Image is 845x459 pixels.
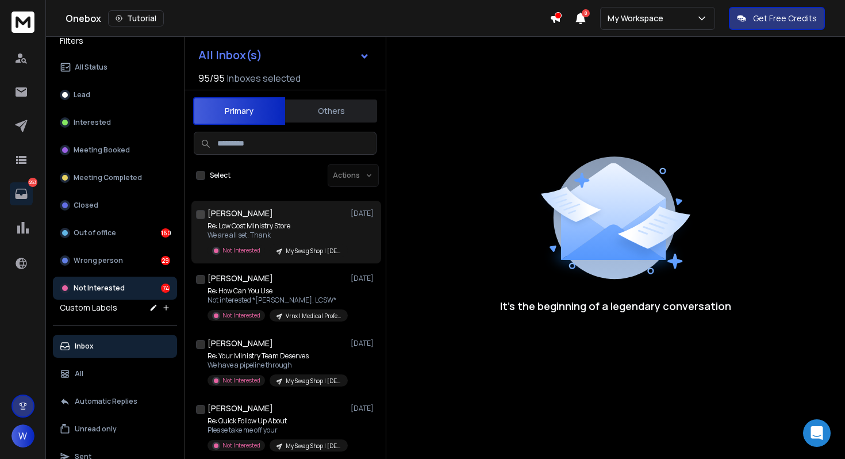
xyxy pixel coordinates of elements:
p: Wrong person [74,256,123,265]
h1: [PERSON_NAME] [208,208,273,219]
h1: [PERSON_NAME] [208,338,273,349]
span: 95 / 95 [198,71,225,85]
p: Not Interested [222,311,260,320]
p: Closed [74,201,98,210]
h3: Custom Labels [60,302,117,313]
p: [DATE] [351,209,377,218]
button: Automatic Replies [53,390,177,413]
h1: [PERSON_NAME] [208,273,273,284]
button: Tutorial [108,10,164,26]
p: We have a pipeline through [208,361,345,370]
button: Interested [53,111,177,134]
div: 29 [161,256,170,265]
p: Re: How Can You Use [208,286,345,296]
p: My Swag Shop | [DEMOGRAPHIC_DATA] | v2 [286,377,341,385]
p: [DATE] [351,274,377,283]
p: Unread only [75,424,117,434]
p: Inbox [75,342,94,351]
p: [DATE] [351,339,377,348]
button: Unread only [53,418,177,441]
div: 160 [161,228,170,238]
div: Open Intercom Messenger [803,419,831,447]
a: 263 [10,182,33,205]
p: My Swag Shop | [DEMOGRAPHIC_DATA] | v2 [286,442,341,450]
h3: Filters [53,33,177,49]
p: Re: Quick Follow Up About [208,416,345,426]
p: Re: Low Cost Ministry Store [208,221,345,231]
p: Get Free Credits [753,13,817,24]
p: Please take me off your [208,426,345,435]
div: Onebox [66,10,550,26]
p: All Status [75,63,107,72]
p: Not Interested [222,376,260,385]
p: Interested [74,118,111,127]
h3: Inboxes selected [227,71,301,85]
button: Meeting Booked [53,139,177,162]
p: My Swag Shop | [DEMOGRAPHIC_DATA] | v2 [286,247,341,255]
button: Inbox [53,335,177,358]
button: All Status [53,56,177,79]
p: Vrnx | Medical Professionals [286,312,341,320]
button: Meeting Completed [53,166,177,189]
p: Meeting Completed [74,173,142,182]
p: Not Interested [222,246,260,255]
p: It’s the beginning of a legendary conversation [500,298,731,314]
p: Meeting Booked [74,146,130,155]
p: Not Interested [74,284,125,293]
label: Select [210,171,231,180]
p: We are all set. Thank [208,231,345,240]
p: Not Interested [222,441,260,450]
div: 74 [161,284,170,293]
p: Re: Your Ministry Team Deserves [208,351,345,361]
span: 8 [582,9,590,17]
p: Out of office [74,228,116,238]
p: 263 [28,178,37,187]
button: Out of office160 [53,221,177,244]
p: Lead [74,90,90,100]
button: All Inbox(s) [189,44,379,67]
p: My Workspace [608,13,668,24]
button: Get Free Credits [729,7,825,30]
p: Automatic Replies [75,397,137,406]
h1: [PERSON_NAME] [208,403,273,414]
p: [DATE] [351,404,377,413]
h1: All Inbox(s) [198,49,262,61]
button: Lead [53,83,177,106]
button: All [53,362,177,385]
button: Wrong person29 [53,249,177,272]
button: W [11,424,34,447]
button: Others [285,98,377,124]
button: Closed [53,194,177,217]
p: All [75,369,83,378]
button: Not Interested74 [53,277,177,300]
button: Primary [193,97,285,125]
p: Not interested *[PERSON_NAME], LCSW* [208,296,345,305]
